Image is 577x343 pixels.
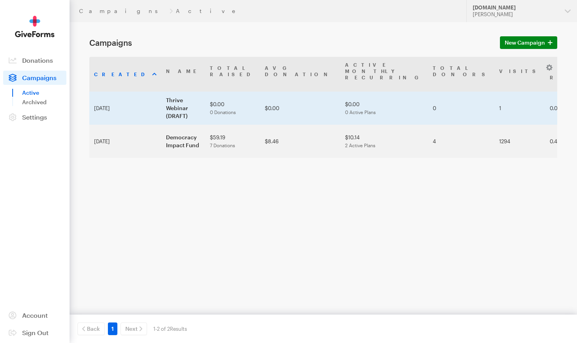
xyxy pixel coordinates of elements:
a: Campaigns [3,71,66,85]
a: Active [22,88,66,97]
img: GiveForms [15,16,55,37]
a: Archived [22,97,66,107]
span: 7 Donations [210,142,235,148]
span: 0 Active Plans [345,109,376,115]
td: 1294 [494,125,545,158]
th: Name: activate to sort column ascending [161,57,205,92]
span: Donations [22,56,53,64]
td: 0 [428,92,494,125]
a: Settings [3,110,66,124]
td: [DATE] [89,125,161,158]
span: Campaigns [22,74,57,81]
td: $59.19 [205,125,260,158]
td: $0.00 [340,92,428,125]
td: Thrive Webinar (DRAFT) [161,92,205,125]
th: AvgDonation: activate to sort column ascending [260,57,340,92]
td: $0.00 [260,92,340,125]
td: $8.46 [260,125,340,158]
span: Settings [22,113,47,121]
td: 1 [494,92,545,125]
th: Active MonthlyRecurring: activate to sort column ascending [340,57,428,92]
td: 4 [428,125,494,158]
th: TotalDonors: activate to sort column ascending [428,57,494,92]
td: Democracy Impact Fund [161,125,205,158]
a: Donations [3,53,66,67]
td: $0.00 [205,92,260,125]
th: Created: activate to sort column ascending [89,57,161,92]
a: Campaigns [79,8,166,14]
span: 2 Active Plans [345,142,375,148]
a: New Campaign [500,36,557,49]
td: $10.14 [340,125,428,158]
span: 0 Donations [210,109,236,115]
div: [PERSON_NAME] [473,11,558,18]
td: [DATE] [89,92,161,125]
h1: Campaigns [89,38,490,47]
div: [DOMAIN_NAME] [473,4,558,11]
th: Visits: activate to sort column ascending [494,57,545,92]
span: New Campaign [505,38,545,47]
th: TotalRaised: activate to sort column ascending [205,57,260,92]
